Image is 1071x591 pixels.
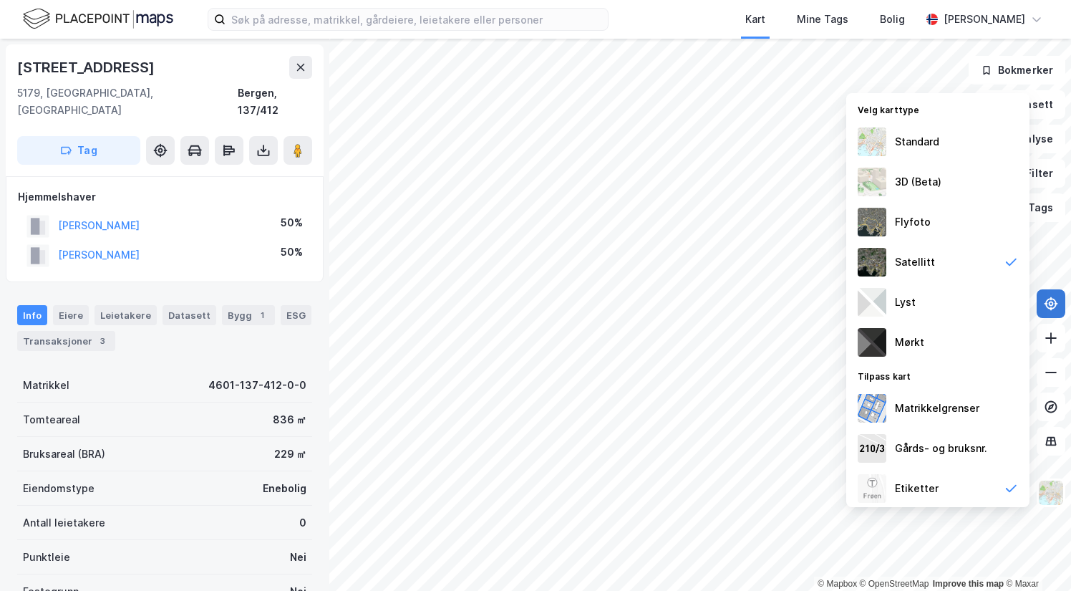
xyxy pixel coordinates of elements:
[23,514,105,532] div: Antall leietakere
[895,400,979,417] div: Matrikkelgrenser
[281,244,303,261] div: 50%
[997,159,1065,188] button: Filter
[17,331,115,351] div: Transaksjoner
[94,305,157,325] div: Leietakere
[95,334,110,348] div: 3
[18,188,311,206] div: Hjemmelshaver
[273,411,306,428] div: 836 ㎡
[222,305,275,325] div: Bygg
[23,549,70,566] div: Punktleie
[17,85,238,119] div: 5179, [GEOGRAPHIC_DATA], [GEOGRAPHIC_DATA]
[860,579,929,589] a: OpenStreetMap
[846,96,1029,122] div: Velg karttype
[858,328,886,357] img: nCdM7BzjoCAAAAAElFTkSuQmCC
[846,362,1029,388] div: Tilpass kart
[858,394,886,423] img: cadastreBorders.cfe08de4b5ddd52a10de.jpeg
[263,480,306,497] div: Enebolig
[23,480,94,497] div: Eiendomstype
[999,522,1071,591] iframe: Chat Widget
[23,411,80,428] div: Tomteareal
[969,56,1065,85] button: Bokmerker
[895,334,924,351] div: Mørkt
[290,549,306,566] div: Nei
[858,434,886,463] img: cadastreKeys.547ab17ec502f5a4ef2b.jpeg
[53,305,89,325] div: Eiere
[858,208,886,236] img: Z
[944,11,1025,28] div: [PERSON_NAME]
[163,305,216,325] div: Datasett
[745,11,765,28] div: Kart
[895,254,935,271] div: Satellitt
[858,128,886,156] img: Z
[818,579,857,589] a: Mapbox
[281,305,311,325] div: ESG
[281,214,303,231] div: 50%
[17,305,47,325] div: Info
[23,446,105,463] div: Bruksareal (BRA)
[797,11,848,28] div: Mine Tags
[238,85,312,119] div: Bergen, 137/412
[255,308,269,322] div: 1
[1037,479,1065,506] img: Z
[23,377,69,394] div: Matrikkel
[858,248,886,277] img: 9k=
[17,136,140,165] button: Tag
[895,173,941,191] div: 3D (Beta)
[208,377,306,394] div: 4601-137-412-0-0
[895,294,916,311] div: Lyst
[226,9,608,30] input: Søk på adresse, matrikkel, gårdeiere, leietakere eller personer
[895,480,939,497] div: Etiketter
[858,474,886,503] img: Z
[858,168,886,196] img: Z
[895,133,939,150] div: Standard
[895,440,987,457] div: Gårds- og bruksnr.
[274,446,306,463] div: 229 ㎡
[23,6,173,32] img: logo.f888ab2527a4732fd821a326f86c7f29.svg
[299,514,306,532] div: 0
[978,90,1065,119] button: Datasett
[17,56,157,79] div: [STREET_ADDRESS]
[895,213,931,231] div: Flyfoto
[933,579,1004,589] a: Improve this map
[858,288,886,317] img: luj3wr1y2y3+OchiMxRmMxRlscgabnMEmZ7DJGWxyBpucwSZnsMkZbHIGm5zBJmewyRlscgabnMEmZ7DJGWxyBpucwSZnsMkZ...
[999,193,1065,222] button: Tags
[880,11,905,28] div: Bolig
